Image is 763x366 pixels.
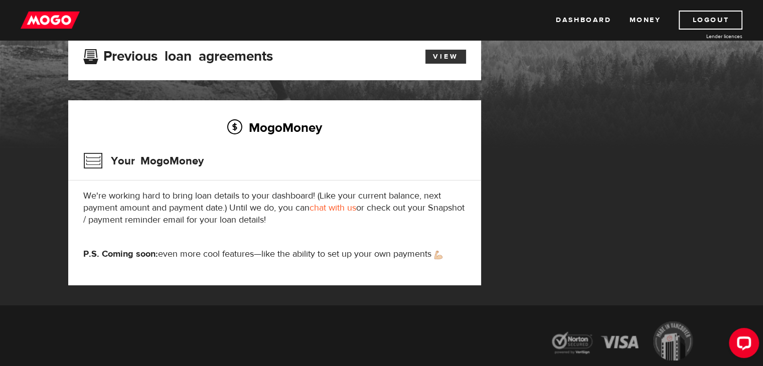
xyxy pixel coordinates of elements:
h3: Your MogoMoney [83,148,204,174]
iframe: LiveChat chat widget [721,324,763,366]
a: Logout [679,11,742,30]
a: Money [629,11,661,30]
strong: P.S. Coming soon: [83,248,158,260]
h3: Previous loan agreements [83,48,273,61]
p: We're working hard to bring loan details to your dashboard! (Like your current balance, next paym... [83,190,466,226]
a: Dashboard [556,11,611,30]
a: Lender licences [667,33,742,40]
h2: MogoMoney [83,117,466,138]
a: View [425,50,466,64]
img: mogo_logo-11ee424be714fa7cbb0f0f49df9e16ec.png [21,11,80,30]
p: even more cool features—like the ability to set up your own payments [83,248,466,260]
a: chat with us [310,202,356,214]
img: strong arm emoji [434,251,442,259]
